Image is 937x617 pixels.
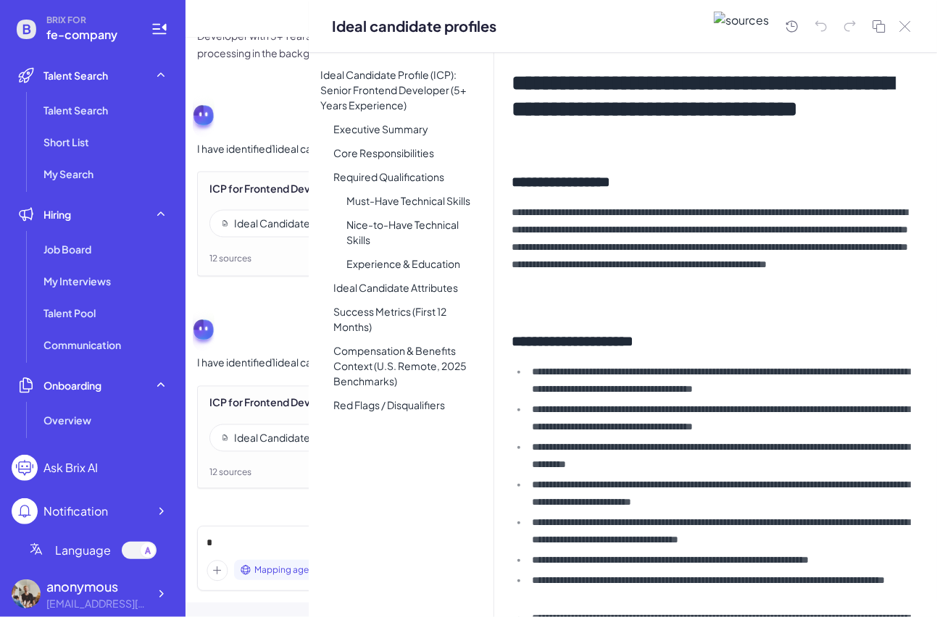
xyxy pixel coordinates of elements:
[254,563,317,576] span: Mapping agent
[322,167,494,188] li: Required Qualifications
[197,354,471,372] div: I have identified 1 ideal candidate profiles for you.
[43,413,91,427] span: Overview
[43,337,121,352] span: Communication
[335,190,494,211] li: Must-Have Technical Skills
[335,214,494,251] li: Nice-to-Have Technical Skills
[322,301,494,337] li: Success Metrics (First 12 Months)
[209,395,342,410] div: ICP for Frontend Developer
[43,167,93,181] span: My Search
[43,103,108,117] span: Talent Search
[209,253,251,266] span: 12 sources
[46,26,133,43] span: fe-company
[43,459,98,477] div: Ask Brix AI
[234,217,446,231] div: Ideal Candidate Profile (ICP): Senior Frontend Developer (5+ Years Experience)
[309,64,494,116] li: Ideal Candidate Profile (ICP): Senior Frontend Developer (5+ Years Experience)
[322,340,494,392] li: Compensation & Benefits Context (U.S. Remote, 2025 Benchmarks)
[43,274,111,288] span: My Interviews
[55,542,111,559] span: Language
[197,140,471,157] div: I have identified 1 ideal candidate profiles for you.
[43,207,71,222] span: Hiring
[234,431,446,445] div: Ideal Candidate Profile (ICP): Senior Frontend Developer (5+ Years Experience)
[322,395,494,416] li: Red Flags / Disqualifiers
[322,277,494,298] li: Ideal Candidate Attributes
[209,466,251,479] span: 12 sources
[714,12,769,41] img: sources
[43,306,96,320] span: Talent Pool
[332,15,496,37] div: Ideal candidate profiles
[43,378,101,393] span: Onboarding
[12,579,41,608] img: 5ed69bc05bf8448c9af6ae11bb833557.webp
[46,14,133,26] span: BRIX FOR
[209,181,342,196] div: ICP for Frontend Developer
[46,576,148,596] div: anonymous
[335,253,494,274] li: Experience & Education
[43,503,108,520] div: Notification
[322,119,494,140] li: Executive Summary
[46,596,148,611] div: fe-test@joinbrix.com
[43,135,89,149] span: Short List
[43,68,108,83] span: Talent Search
[43,242,91,256] span: Job Board
[322,143,494,164] li: Core Responsibilities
